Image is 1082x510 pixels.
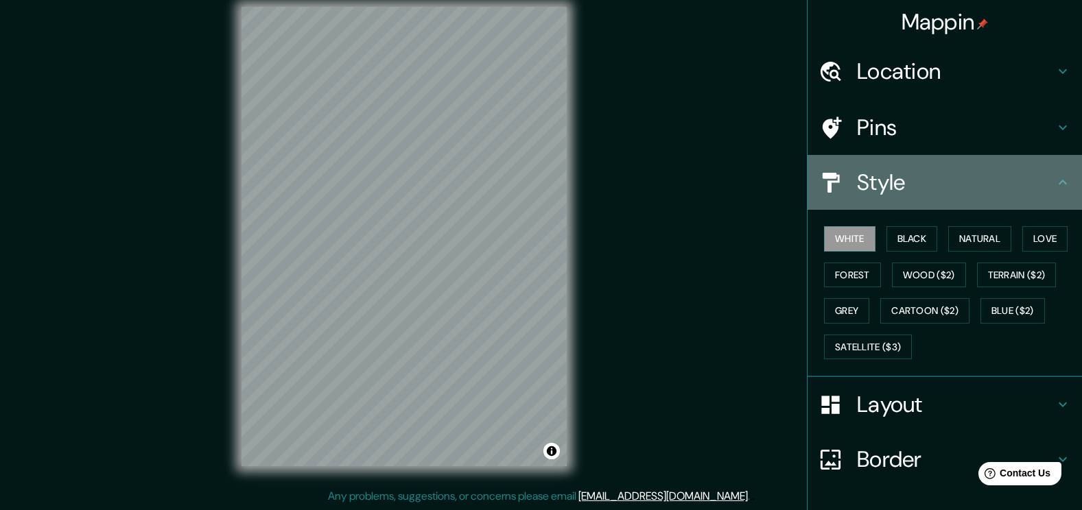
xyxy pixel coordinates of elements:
[808,44,1082,99] div: Location
[892,263,966,288] button: Wood ($2)
[750,488,752,505] div: .
[886,226,938,252] button: Black
[808,432,1082,487] div: Border
[980,298,1045,324] button: Blue ($2)
[857,446,1055,473] h4: Border
[808,100,1082,155] div: Pins
[543,443,560,459] button: Toggle attribution
[960,457,1067,495] iframe: Help widget launcher
[902,8,989,36] h4: Mappin
[857,114,1055,141] h4: Pins
[824,335,912,360] button: Satellite ($3)
[824,263,881,288] button: Forest
[824,298,869,324] button: Grey
[808,155,1082,210] div: Style
[948,226,1011,252] button: Natural
[977,263,1057,288] button: Terrain ($2)
[808,377,1082,432] div: Layout
[328,488,750,505] p: Any problems, suggestions, or concerns please email .
[857,58,1055,85] h4: Location
[578,489,748,503] a: [EMAIL_ADDRESS][DOMAIN_NAME]
[977,19,988,29] img: pin-icon.png
[824,226,875,252] button: White
[242,7,567,466] canvas: Map
[752,488,755,505] div: .
[1022,226,1068,252] button: Love
[857,169,1055,196] h4: Style
[880,298,969,324] button: Cartoon ($2)
[857,391,1055,418] h4: Layout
